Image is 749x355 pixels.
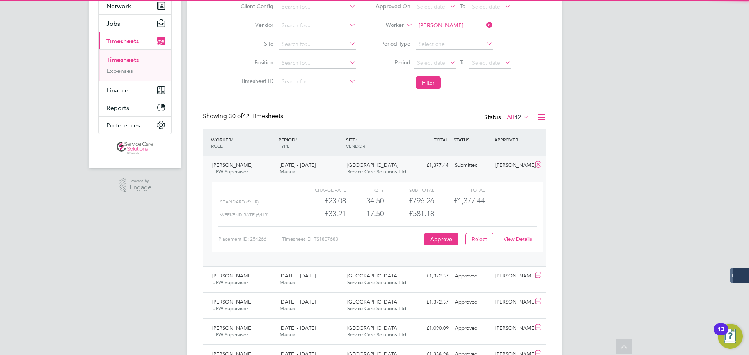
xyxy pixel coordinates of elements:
[99,49,171,81] div: Timesheets
[347,305,406,312] span: Service Care Solutions Ltd
[218,233,282,245] div: Placement ID: 254266
[280,298,316,305] span: [DATE] - [DATE]
[384,194,434,207] div: £796.26
[280,168,296,175] span: Manual
[106,104,129,111] span: Reports
[220,212,268,217] span: Weekend rate (£/HR)
[99,117,171,134] button: Preferences
[347,331,406,338] span: Service Care Solutions Ltd
[384,207,434,220] div: £581.18
[106,122,140,129] span: Preferences
[238,78,273,85] label: Timesheet ID
[229,112,243,120] span: 30 of
[220,199,259,205] span: Standard (£/HR)
[279,143,289,149] span: TYPE
[209,132,277,153] div: WORKER
[416,76,441,89] button: Filter
[279,58,356,69] input: Search for...
[504,236,532,242] a: View Details
[346,207,384,220] div: 17.50
[280,279,296,286] span: Manual
[231,136,233,143] span: /
[416,20,493,31] input: Search for...
[212,272,252,279] span: [PERSON_NAME]
[492,132,533,147] div: APPROVER
[355,136,357,143] span: /
[282,233,422,245] div: Timesheet ID: TS1807683
[452,132,492,147] div: STATUS
[384,185,434,194] div: Sub Total
[417,59,445,66] span: Select date
[344,132,412,153] div: SITE
[346,143,365,149] span: VENDOR
[130,178,151,184] span: Powered by
[280,331,296,338] span: Manual
[238,59,273,66] label: Position
[492,270,533,283] div: [PERSON_NAME]
[347,279,406,286] span: Service Care Solutions Ltd
[492,159,533,172] div: [PERSON_NAME]
[458,57,468,67] span: To
[212,305,248,312] span: UPW Supervisor
[492,296,533,309] div: [PERSON_NAME]
[347,272,398,279] span: [GEOGRAPHIC_DATA]
[106,20,120,27] span: Jobs
[375,40,410,47] label: Period Type
[117,142,153,154] img: servicecare-logo-retina.png
[434,185,485,194] div: Total
[106,37,139,45] span: Timesheets
[277,132,344,153] div: PERIOD
[279,20,356,31] input: Search for...
[452,322,492,335] div: Approved
[507,113,529,121] label: All
[279,2,356,12] input: Search for...
[458,1,468,11] span: To
[424,233,458,245] button: Approve
[106,67,133,74] a: Expenses
[296,207,346,220] div: £33.21
[279,39,356,50] input: Search for...
[346,194,384,207] div: 34.50
[99,81,171,99] button: Finance
[295,136,297,143] span: /
[280,272,316,279] span: [DATE] - [DATE]
[296,194,346,207] div: £23.08
[106,56,139,64] a: Timesheets
[369,21,404,29] label: Worker
[346,185,384,194] div: QTY
[347,162,398,168] span: [GEOGRAPHIC_DATA]
[375,59,410,66] label: Period
[119,178,152,193] a: Powered byEngage
[375,3,410,10] label: Approved On
[238,40,273,47] label: Site
[238,3,273,10] label: Client Config
[229,112,283,120] span: 42 Timesheets
[434,136,448,143] span: TOTAL
[411,159,452,172] div: £1,377.44
[211,143,223,149] span: ROLE
[718,324,743,349] button: Open Resource Center, 13 new notifications
[99,15,171,32] button: Jobs
[238,21,273,28] label: Vendor
[417,3,445,10] span: Select date
[130,184,151,191] span: Engage
[212,325,252,331] span: [PERSON_NAME]
[452,296,492,309] div: Approved
[347,168,406,175] span: Service Care Solutions Ltd
[347,325,398,331] span: [GEOGRAPHIC_DATA]
[411,322,452,335] div: £1,090.09
[212,279,248,286] span: UPW Supervisor
[99,99,171,116] button: Reports
[98,142,172,154] a: Go to home page
[212,168,248,175] span: UPW Supervisor
[280,325,316,331] span: [DATE] - [DATE]
[212,162,252,168] span: [PERSON_NAME]
[212,331,248,338] span: UPW Supervisor
[347,298,398,305] span: [GEOGRAPHIC_DATA]
[411,270,452,283] div: £1,372.37
[452,270,492,283] div: Approved
[416,39,493,50] input: Select one
[465,233,493,245] button: Reject
[203,112,285,120] div: Showing
[280,305,296,312] span: Manual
